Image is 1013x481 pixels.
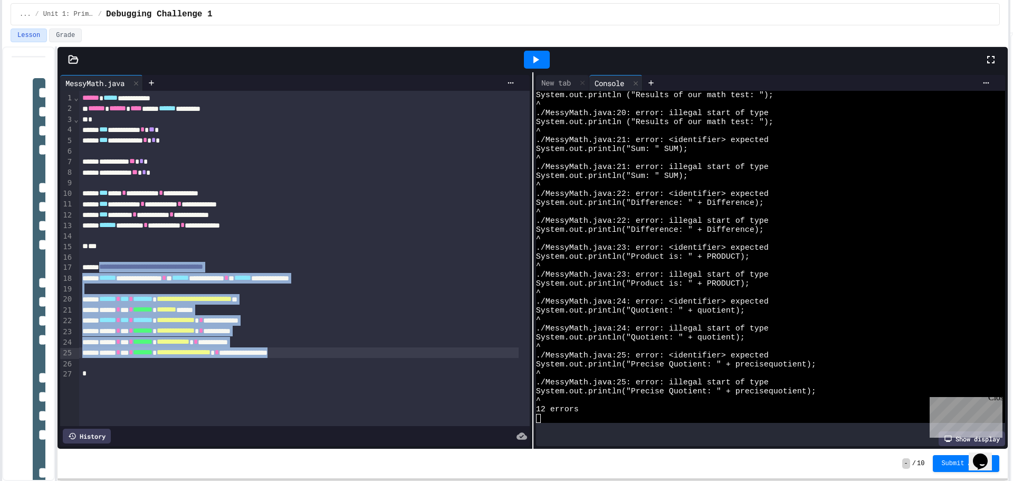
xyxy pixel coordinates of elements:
span: System.out.println ("Results of our math test: "); [536,91,773,100]
span: Unit 1: Primitive Types [43,10,94,18]
span: System.out.println("Product is: " + PRODUCT); [536,252,750,261]
button: Grade [49,29,82,42]
span: / [912,459,916,468]
span: ^ [536,369,541,378]
span: ^ [536,288,541,297]
div: Console [589,78,629,89]
iframe: chat widget [925,393,1002,438]
div: 12 [60,210,73,221]
div: 6 [60,146,73,157]
span: ./MessyMath.java:22: error: illegal start of type [536,216,769,225]
span: System.out.println("Precise Quotient: " + precisequotient); [536,360,816,369]
span: ... [20,10,31,18]
div: 13 [60,221,73,231]
span: ./MessyMath.java:23: error: illegal start of type [536,270,769,279]
div: Chat with us now!Close [4,4,73,67]
span: ^ [536,154,541,163]
iframe: chat widget [969,439,1002,470]
div: 10 [60,188,73,199]
span: System.out.println("Quotient: " + quotient); [536,306,745,315]
span: ^ [536,315,541,324]
div: 27 [60,369,73,380]
div: 8 [60,167,73,178]
div: 15 [60,242,73,252]
span: ./MessyMath.java:24: error: illegal start of type [536,324,769,333]
span: ./MessyMath.java:25: error: illegal start of type [536,378,769,387]
span: ^ [536,342,541,351]
span: ^ [536,261,541,270]
span: ^ [536,127,541,136]
div: 22 [60,316,73,326]
div: 18 [60,273,73,284]
span: 10 [917,459,924,468]
div: MessyMath.java [60,75,143,91]
div: 16 [60,252,73,263]
div: 20 [60,294,73,305]
span: 12 errors [536,405,579,414]
span: ./MessyMath.java:25: error: <identifier> expected [536,351,769,360]
span: ^ [536,181,541,190]
span: System.out.println ("Results of our math test: "); [536,118,773,127]
div: 25 [60,348,73,359]
span: ./MessyMath.java:21: error: <identifier> expected [536,136,769,145]
div: 5 [60,136,73,146]
span: ^ [536,208,541,216]
span: System.out.println("Sum: " SUM); [536,145,688,154]
span: ^ [536,234,541,243]
span: - [902,458,910,469]
span: ./MessyMath.java:20: error: illegal start of type [536,109,769,118]
div: 2 [60,103,73,114]
span: / [35,10,39,18]
div: 1 [60,93,73,103]
div: 9 [60,178,73,188]
span: ./MessyMath.java:22: error: <identifier> expected [536,190,769,199]
div: 21 [60,305,73,316]
div: Console [589,75,643,91]
span: System.out.println("Quotient: " + quotient); [536,333,745,342]
span: Debugging Challenge 1 [106,8,213,21]
div: MessyMath.java [60,78,130,89]
span: System.out.println("Difference: " + Difference); [536,199,764,208]
div: 7 [60,157,73,167]
div: New tab [536,75,589,91]
span: Fold line [73,115,79,124]
div: 24 [60,337,73,348]
span: System.out.println("Sum: " SUM); [536,172,688,181]
div: History [63,429,111,444]
div: 4 [60,125,73,135]
div: Show display [939,431,1005,446]
span: ./MessyMath.java:24: error: <identifier> expected [536,297,769,306]
div: 23 [60,327,73,337]
span: ^ [536,100,541,109]
span: System.out.println("Product is: " + PRODUCT); [536,279,750,288]
div: 19 [60,284,73,295]
span: Submit Answer [941,459,991,468]
span: ^ [536,396,541,405]
span: ./MessyMath.java:21: error: illegal start of type [536,163,769,172]
span: System.out.println("Precise Quotient: " + precisequotient); [536,387,816,396]
div: 14 [60,231,73,242]
button: Submit Answer [933,455,999,472]
div: 17 [60,262,73,273]
div: 26 [60,359,73,370]
span: System.out.println("Difference: " + Difference); [536,225,764,234]
span: / [98,10,102,18]
div: 3 [60,115,73,125]
div: New tab [536,77,576,88]
div: 11 [60,199,73,210]
span: ./MessyMath.java:23: error: <identifier> expected [536,243,769,252]
span: Fold line [73,93,79,102]
button: Lesson [11,29,47,42]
